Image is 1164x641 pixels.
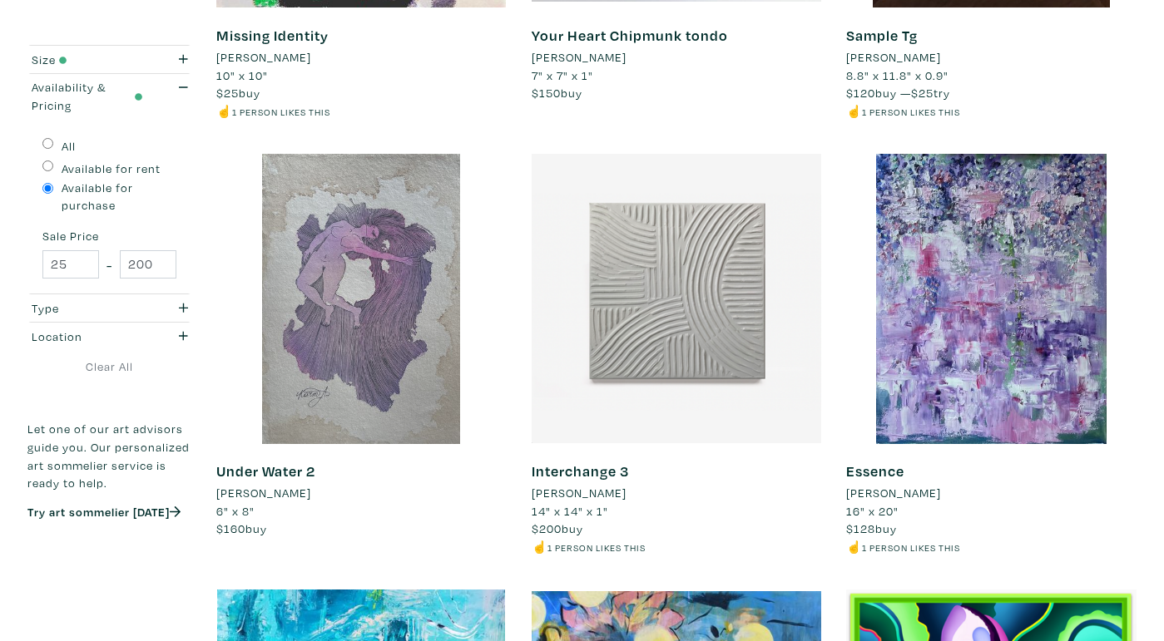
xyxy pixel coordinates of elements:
small: Sale Price [42,230,176,242]
a: [PERSON_NAME] [216,48,507,67]
span: $120 [846,85,875,101]
span: - [106,254,112,276]
small: 1 person likes this [232,106,330,118]
span: buy — try [846,85,950,101]
span: 14" x 14" x 1" [532,503,608,519]
li: [PERSON_NAME] [216,484,311,502]
li: ☝️ [846,102,1137,121]
a: Sample Tg [846,26,918,45]
li: [PERSON_NAME] [532,48,627,67]
a: Your Heart Chipmunk tondo [532,26,728,45]
label: Available for rent [62,160,161,178]
a: [PERSON_NAME] [532,484,822,502]
span: $128 [846,520,875,536]
span: 7" x 7" x 1" [532,67,593,83]
div: Type [32,299,143,318]
span: 6" x 8" [216,503,255,519]
li: [PERSON_NAME] [846,48,941,67]
button: Size [27,46,191,73]
span: buy [846,520,897,536]
li: ☝️ [216,102,507,121]
div: Availability & Pricing [32,78,143,114]
a: Interchange 3 [532,461,629,481]
span: buy [216,520,267,536]
span: $25 [216,85,239,101]
span: 10" x 10" [216,67,268,83]
iframe: Customer reviews powered by Trustpilot [27,537,191,572]
button: Location [27,323,191,350]
li: [PERSON_NAME] [532,484,627,502]
a: [PERSON_NAME] [532,48,822,67]
a: [PERSON_NAME] [846,48,1137,67]
li: [PERSON_NAME] [846,484,941,502]
a: Missing Identity [216,26,329,45]
span: $150 [532,85,561,101]
p: Let one of our art advisors guide you. Our personalized art sommelier service is ready to help. [27,420,191,491]
li: [PERSON_NAME] [216,48,311,67]
label: All [62,137,76,155]
span: 8.8" x 11.8" x 0.9" [846,67,949,83]
small: 1 person likes this [862,541,960,554]
label: Available for purchase [62,179,177,214]
span: buy [532,85,582,101]
small: 1 person likes this [862,106,960,118]
span: 16" x 20" [846,503,899,519]
li: ☝️ [846,538,1137,556]
button: Type [27,294,191,322]
small: 1 person likes this [547,541,646,554]
a: Try art sommelier [DATE] [27,504,181,520]
a: [PERSON_NAME] [216,484,507,502]
div: Size [32,51,143,69]
span: $160 [216,520,245,536]
span: buy [532,520,583,536]
div: Location [32,328,143,346]
a: Clear All [27,357,191,376]
span: $200 [532,520,562,536]
span: buy [216,85,260,101]
li: ☝️ [532,538,822,556]
button: Availability & Pricing [27,74,191,119]
a: [PERSON_NAME] [846,484,1137,502]
a: Essence [846,461,904,481]
span: $25 [911,85,934,101]
a: Under Water 2 [216,461,315,481]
